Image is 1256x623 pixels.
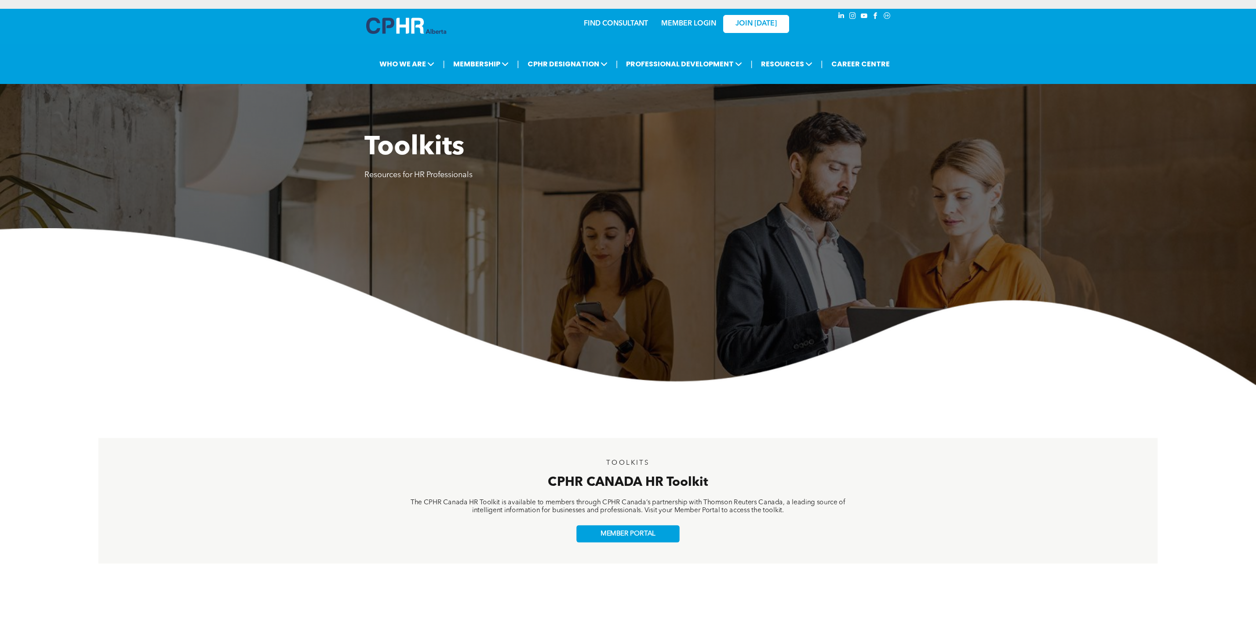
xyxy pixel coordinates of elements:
li: | [616,55,618,73]
li: | [443,55,445,73]
span: WHO WE ARE [377,56,437,72]
span: RESOURCES [758,56,815,72]
a: MEMBER LOGIN [661,20,716,27]
a: linkedin [837,11,846,23]
a: JOIN [DATE] [723,15,789,33]
span: TOOLKITS [606,460,649,466]
span: CPHR CANADA HR Toolkit [548,477,708,489]
a: FIND CONSULTANT [584,20,648,27]
a: facebook [871,11,881,23]
span: MEMBERSHIP [451,56,511,72]
li: | [517,55,519,73]
span: Resources for HR Professionals [364,171,473,179]
span: CPHR DESIGNATION [525,56,610,72]
li: | [750,55,753,73]
span: Toolkits [364,135,464,161]
img: A blue and white logo for cp alberta [366,18,446,34]
span: JOIN [DATE] [735,20,777,28]
a: CAREER CENTRE [829,56,892,72]
a: MEMBER PORTAL [576,525,680,543]
a: instagram [848,11,858,23]
span: The CPHR Canada HR Toolkit is available to members through CPHR Canada’s partnership with Thomson... [411,499,845,514]
span: PROFESSIONAL DEVELOPMENT [623,56,745,72]
a: Social network [882,11,892,23]
li: | [821,55,823,73]
span: MEMBER PORTAL [601,530,655,538]
a: youtube [859,11,869,23]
